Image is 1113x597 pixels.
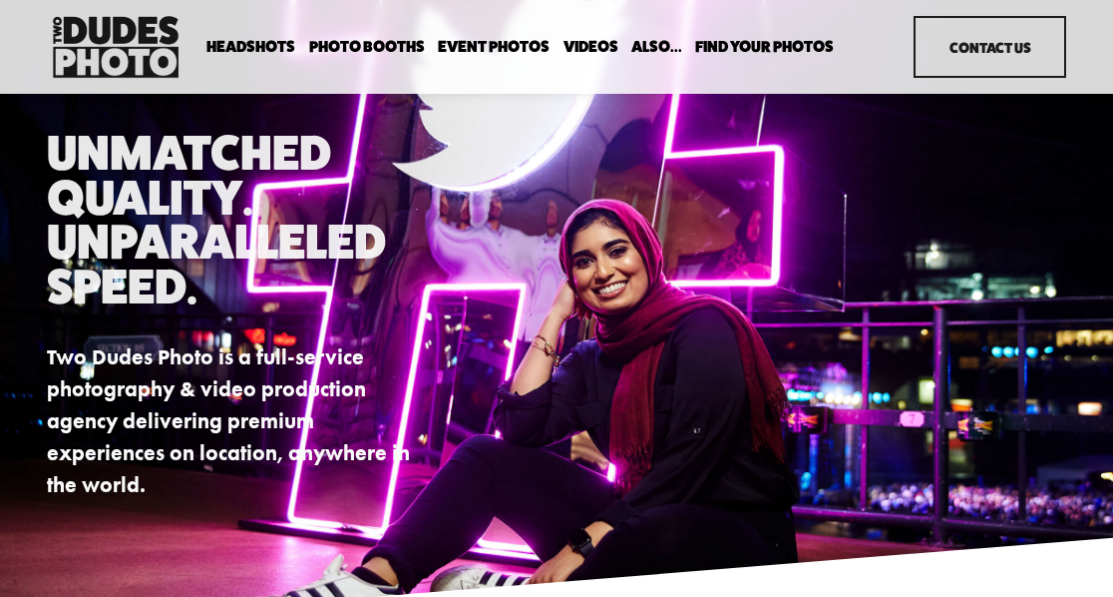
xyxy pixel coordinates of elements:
a: Videos [563,38,618,57]
img: Two Dudes Photo | Headshots, Portraits &amp; Photo Booths [47,11,185,83]
a: folder dropdown [206,38,295,57]
span: Headshots [206,39,295,55]
a: Contact Us [914,16,1066,79]
a: folder dropdown [309,38,425,57]
span: Photo Booths [309,39,425,55]
h1: Unmatched Quality. Unparalleled Speed. [47,131,422,308]
span: Also... [631,39,682,55]
a: Event Photos [438,38,550,57]
a: folder dropdown [695,38,834,57]
a: folder dropdown [631,38,682,57]
strong: Two Dudes Photo is a full-service photography & video production agency delivering premium experi... [47,344,415,498]
span: Find Your Photos [695,39,834,55]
